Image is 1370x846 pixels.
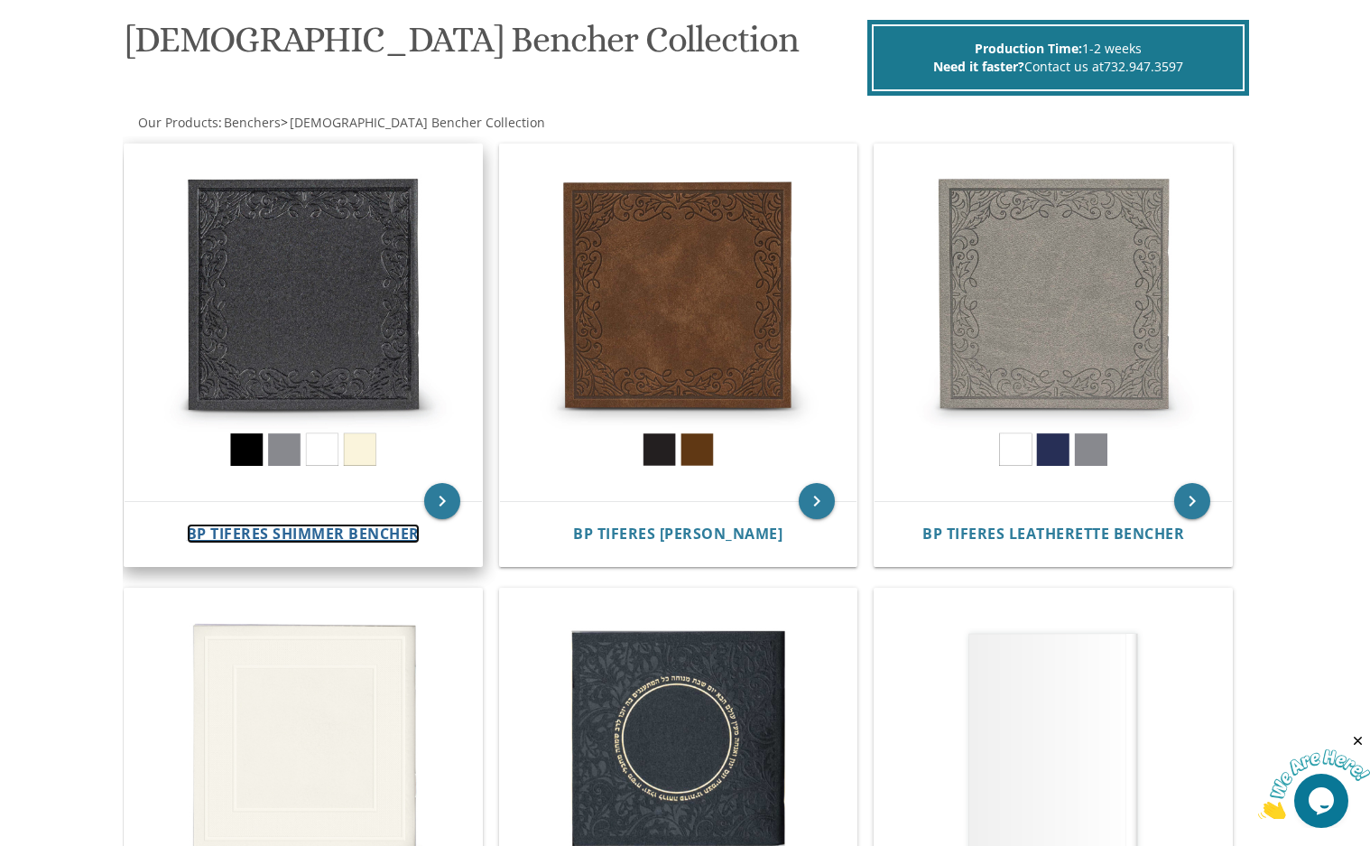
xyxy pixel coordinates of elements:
img: BP Tiferes Suede Bencher [500,144,857,502]
a: Benchers [222,114,281,131]
img: BP Tiferes Leatherette Bencher [875,144,1232,502]
span: BP Tiferes Shimmer Bencher [187,524,420,544]
a: Our Products [136,114,218,131]
span: Benchers [224,114,281,131]
h1: [DEMOGRAPHIC_DATA] Bencher Collection [125,20,862,73]
span: [DEMOGRAPHIC_DATA] Bencher Collection [290,114,545,131]
a: 732.947.3597 [1104,58,1183,75]
span: > [281,114,545,131]
span: BP Tiferes [PERSON_NAME] [573,524,782,544]
div: 1-2 weeks Contact us at [872,24,1245,91]
a: BP Tiferes Leatherette Bencher [922,525,1184,543]
span: Production Time: [975,40,1082,57]
img: BP Tiferes Shimmer Bencher [125,144,482,502]
a: keyboard_arrow_right [1174,483,1210,519]
a: keyboard_arrow_right [424,483,460,519]
a: keyboard_arrow_right [799,483,835,519]
a: [DEMOGRAPHIC_DATA] Bencher Collection [288,114,545,131]
a: BP Tiferes Shimmer Bencher [187,525,420,543]
div: : [123,114,686,132]
iframe: chat widget [1258,733,1370,819]
span: Need it faster? [933,58,1024,75]
span: BP Tiferes Leatherette Bencher [922,524,1184,544]
a: BP Tiferes [PERSON_NAME] [573,525,782,543]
